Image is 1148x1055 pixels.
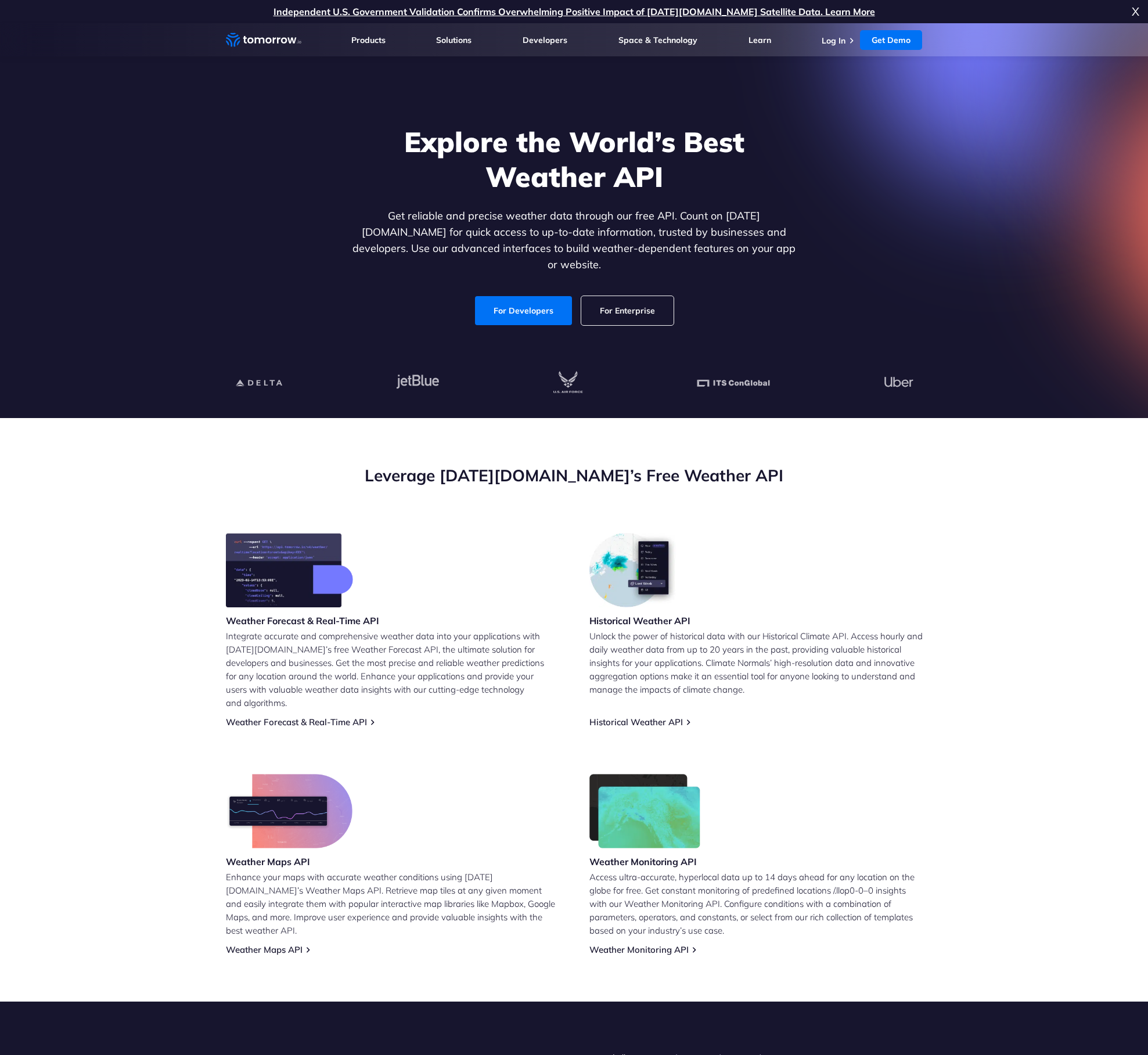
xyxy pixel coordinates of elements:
a: Weather Maps API [226,944,303,955]
a: Developers [523,35,567,45]
h3: Weather Monitoring API [589,855,701,868]
a: Get Demo [860,30,922,50]
h1: Explore the World’s Best Weather API [350,124,798,194]
a: Log In [822,35,845,46]
h3: Weather Maps API [226,855,352,868]
h3: Historical Weather API [589,614,690,627]
a: Space & Technology [618,35,697,45]
a: Independent U.S. Government Validation Confirms Overwhelming Positive Impact of [DATE][DOMAIN_NAM... [273,6,875,17]
p: Unlock the power of historical data with our Historical Climate API. Access hourly and daily weat... [589,629,923,696]
a: Learn [748,35,771,45]
a: Products [351,35,386,45]
a: Solutions [436,35,472,45]
a: For Enterprise [581,296,674,325]
p: Enhance your maps with accurate weather conditions using [DATE][DOMAIN_NAME]’s Weather Maps API. ... [226,870,559,937]
h3: Weather Forecast & Real-Time API [226,614,379,627]
p: Access ultra-accurate, hyperlocal data up to 14 days ahead for any location on the globe for free... [589,870,923,937]
a: For Developers [475,296,572,325]
a: Weather Monitoring API [589,944,689,955]
a: Weather Forecast & Real-Time API [226,716,367,728]
p: Get reliable and precise weather data through our free API. Count on [DATE][DOMAIN_NAME] for quic... [350,208,798,273]
a: Home link [226,31,301,49]
p: Integrate accurate and comprehensive weather data into your applications with [DATE][DOMAIN_NAME]... [226,629,559,710]
a: Historical Weather API [589,716,683,728]
h2: Leverage [DATE][DOMAIN_NAME]’s Free Weather API [226,465,923,487]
